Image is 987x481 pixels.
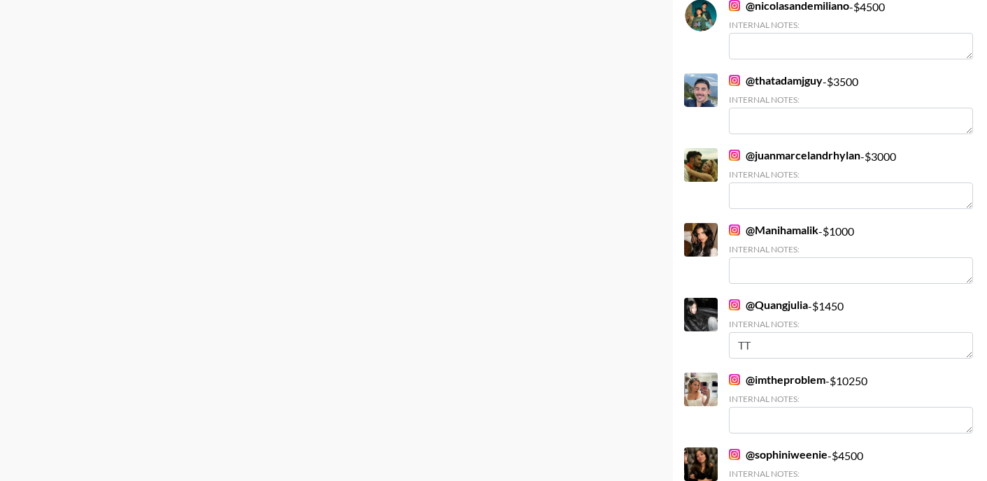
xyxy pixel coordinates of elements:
div: Internal Notes: [729,169,973,180]
a: @sophiniweenie [729,447,828,461]
img: Instagram [729,150,740,161]
div: Internal Notes: [729,468,973,479]
div: Internal Notes: [729,244,973,254]
img: Instagram [729,449,740,460]
div: - $ 3500 [729,73,973,134]
a: @Manihamalik [729,223,818,237]
a: @juanmarcelandrhylan [729,148,860,162]
div: Internal Notes: [729,20,973,30]
div: - $ 10250 [729,373,973,433]
a: @Quangjulia [729,298,808,312]
div: Internal Notes: [729,394,973,404]
a: @thatadamjguy [729,73,823,87]
img: Instagram [729,299,740,310]
div: Internal Notes: [729,94,973,105]
img: Instagram [729,75,740,86]
div: - $ 1000 [729,223,973,284]
a: @imtheproblem [729,373,825,387]
img: Instagram [729,374,740,385]
div: - $ 3000 [729,148,973,209]
textarea: TT [729,332,973,359]
img: Instagram [729,224,740,236]
div: Internal Notes: [729,319,973,329]
div: - $ 1450 [729,298,973,359]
